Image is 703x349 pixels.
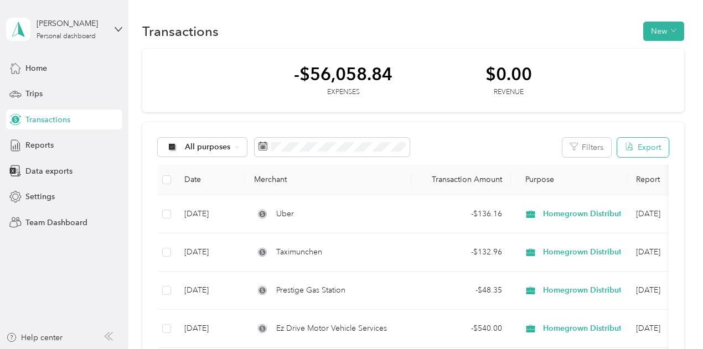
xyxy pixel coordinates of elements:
div: - $540.00 [420,322,502,335]
div: -$56,058.84 [294,64,392,84]
td: [DATE] [175,310,245,348]
span: Purpose [520,175,555,184]
th: Transaction Amount [411,165,511,195]
td: [DATE] [175,233,245,272]
span: Taximunchen [276,246,322,258]
span: Homegrown Distribution [543,284,633,296]
span: Data exports [25,165,73,177]
th: Date [175,165,245,195]
span: Trips [25,88,43,100]
div: - $48.35 [420,284,502,296]
span: Transactions [25,114,70,126]
span: Team Dashboard [25,217,87,228]
button: Help center [6,332,63,343]
span: Homegrown Distribution [543,246,633,258]
button: Filters [562,138,611,157]
iframe: Everlance-gr Chat Button Frame [641,287,703,349]
span: Reports [25,139,54,151]
div: Revenue [485,87,532,97]
span: Uber [276,208,294,220]
span: Home [25,62,47,74]
span: Settings [25,191,55,202]
span: Ez Drive Motor Vehicle Services [276,322,387,335]
button: Export [617,138,669,157]
h1: Transactions [142,25,219,37]
div: [PERSON_NAME] [37,18,106,29]
span: Homegrown Distribution [543,322,633,335]
button: New [643,22,684,41]
td: [DATE] [175,195,245,233]
span: Prestige Gas Station [276,284,345,296]
th: Merchant [245,165,411,195]
div: $0.00 [485,64,532,84]
div: Expenses [294,87,392,97]
td: [DATE] [175,272,245,310]
div: - $136.16 [420,208,502,220]
span: All purposes [185,143,231,151]
div: Personal dashboard [37,33,96,40]
span: Homegrown Distribution [543,208,633,220]
div: - $132.96 [420,246,502,258]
